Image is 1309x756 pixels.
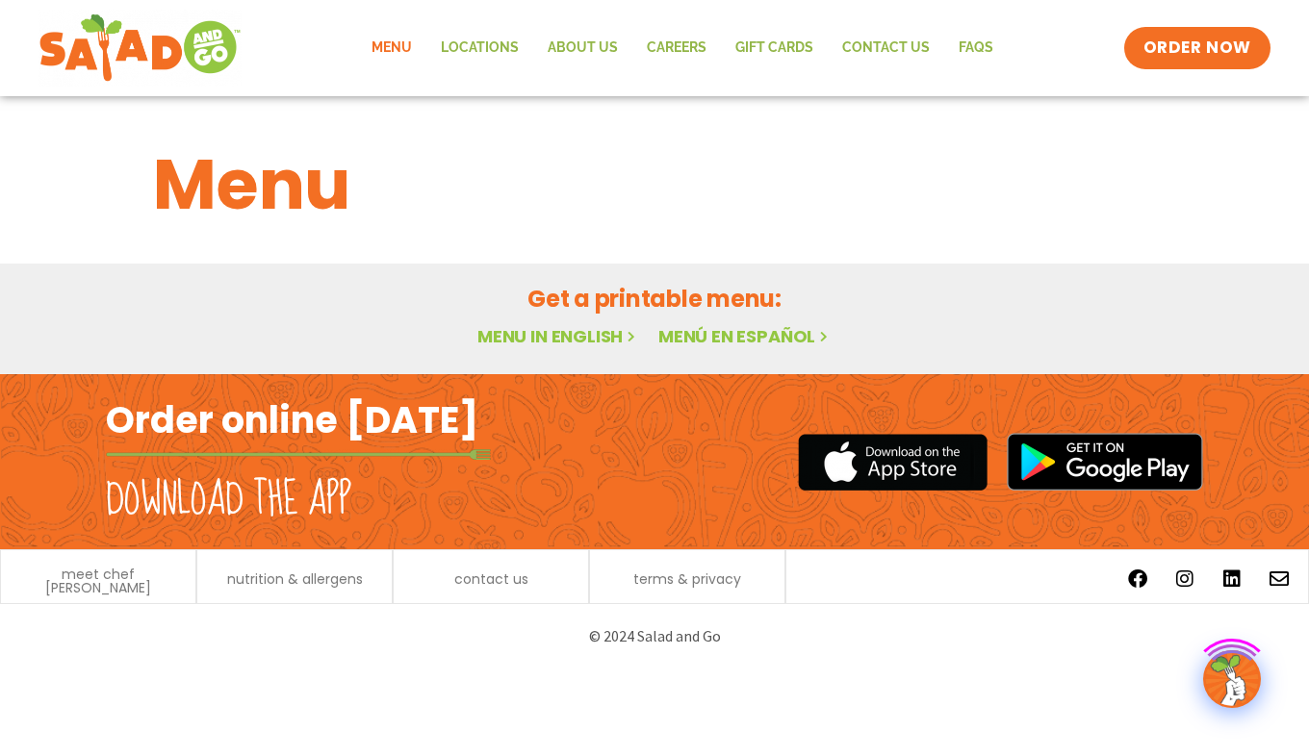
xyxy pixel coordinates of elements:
img: new-SAG-logo-768×292 [38,10,242,87]
a: Contact Us [828,26,944,70]
h2: Order online [DATE] [106,396,478,443]
a: FAQs [944,26,1008,70]
h1: Menu [153,133,1156,237]
p: © 2024 Salad and Go [115,623,1193,649]
a: ORDER NOW [1124,27,1270,69]
a: Menu [357,26,426,70]
h2: Get a printable menu: [153,282,1156,315]
a: contact us [454,572,528,586]
a: nutrition & allergens [227,572,363,586]
a: Menu in English [477,324,639,348]
a: terms & privacy [633,572,741,586]
nav: Menu [357,26,1008,70]
span: ORDER NOW [1143,37,1251,60]
img: google_play [1007,433,1203,491]
img: fork [106,449,491,460]
img: appstore [798,431,988,493]
h2: Download the app [106,473,351,527]
a: About Us [533,26,632,70]
a: Locations [426,26,533,70]
a: Menú en español [658,324,832,348]
a: GIFT CARDS [721,26,828,70]
a: Careers [632,26,721,70]
a: meet chef [PERSON_NAME] [11,567,186,594]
